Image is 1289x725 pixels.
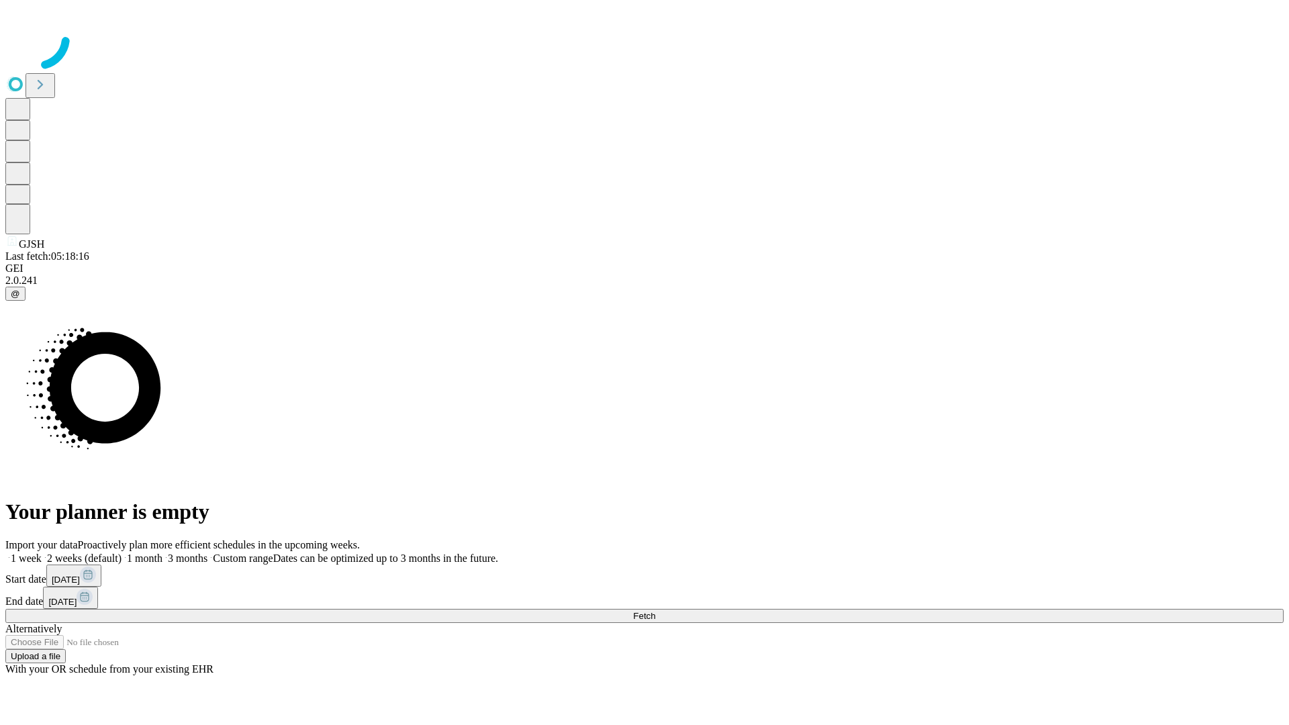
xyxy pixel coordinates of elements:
[273,552,498,564] span: Dates can be optimized up to 3 months in the future.
[48,597,77,607] span: [DATE]
[5,287,26,301] button: @
[52,575,80,585] span: [DATE]
[5,262,1284,275] div: GEI
[46,565,101,587] button: [DATE]
[127,552,162,564] span: 1 month
[5,623,62,634] span: Alternatively
[19,238,44,250] span: GJSH
[43,587,98,609] button: [DATE]
[5,275,1284,287] div: 2.0.241
[11,552,42,564] span: 1 week
[5,250,89,262] span: Last fetch: 05:18:16
[213,552,273,564] span: Custom range
[5,499,1284,524] h1: Your planner is empty
[47,552,122,564] span: 2 weeks (default)
[11,289,20,299] span: @
[5,539,78,550] span: Import your data
[5,649,66,663] button: Upload a file
[78,539,360,550] span: Proactively plan more efficient schedules in the upcoming weeks.
[5,609,1284,623] button: Fetch
[5,565,1284,587] div: Start date
[5,587,1284,609] div: End date
[168,552,207,564] span: 3 months
[5,663,213,675] span: With your OR schedule from your existing EHR
[633,611,655,621] span: Fetch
